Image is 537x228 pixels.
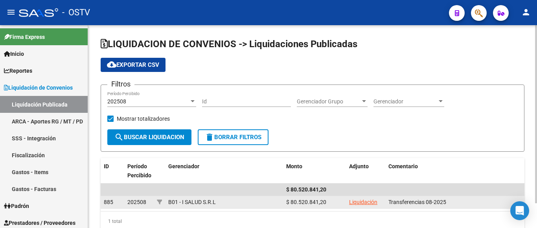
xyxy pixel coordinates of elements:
a: Liquidación [349,199,377,205]
span: B01 - I SALUD S.R.L [168,199,216,205]
span: Exportar CSV [107,61,159,68]
div: $ 80.520.841,20 [286,198,343,207]
button: Buscar Liquidacion [107,129,191,145]
span: $ 80.520.841,20 [286,186,326,193]
button: Exportar CSV [101,58,166,72]
span: Período Percibido [127,163,151,178]
mat-icon: cloud_download [107,60,116,69]
span: Comentario [388,163,418,169]
span: ID [104,163,109,169]
span: 202508 [127,199,146,205]
mat-icon: person [521,7,531,17]
span: Liquidación de Convenios [4,83,73,92]
button: Borrar Filtros [198,129,268,145]
span: 885 [104,199,113,205]
h3: Filtros [107,79,134,90]
span: Reportes [4,66,32,75]
mat-icon: delete [205,132,214,142]
datatable-header-cell: Adjunto [346,158,385,193]
div: Open Intercom Messenger [510,201,529,220]
datatable-header-cell: Comentario [385,158,524,193]
span: 202508 [107,98,126,105]
span: Firma Express [4,33,45,41]
datatable-header-cell: Gerenciador [165,158,283,193]
span: Gerenciador Grupo [297,98,360,105]
span: Adjunto [349,163,369,169]
span: Gerenciador [373,98,437,105]
datatable-header-cell: Monto [283,158,346,193]
span: Monto [286,163,302,169]
span: Padrón [4,202,29,210]
span: Buscar Liquidacion [114,134,184,141]
datatable-header-cell: Período Percibido [124,158,154,193]
mat-icon: search [114,132,124,142]
mat-icon: menu [6,7,16,17]
span: Borrar Filtros [205,134,261,141]
span: Mostrar totalizadores [117,114,170,123]
span: Inicio [4,50,24,58]
span: Prestadores / Proveedores [4,219,75,227]
span: Gerenciador [168,163,199,169]
span: - OSTV [62,4,90,21]
datatable-header-cell: ID [101,158,124,193]
span: Transferencias 08-2025 [388,199,446,205]
span: LIQUIDACION DE CONVENIOS -> Liquidaciones Publicadas [101,39,357,50]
